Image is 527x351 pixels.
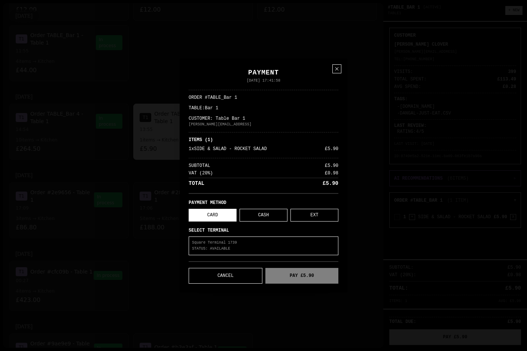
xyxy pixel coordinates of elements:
button: CANCEL [189,268,262,284]
span: TOTAL [189,180,204,187]
p: [PERSON_NAME][EMAIL_ADDRESS] [189,122,338,128]
button: EXT [290,209,338,222]
span: 1 x SIDE & SALAD - ROCKET SALAD [189,146,270,152]
span: SUBTOTAL [189,163,210,169]
p: ORDER # TABLE_Bar 1 [189,95,338,101]
span: VAT (20%) [189,170,213,176]
p: STATUS: AVAILABLE [192,246,335,252]
p: CUSTOMER: Table Bar 1 [189,116,338,122]
p: PAYMENT METHOD [189,200,338,206]
span: £5.90 [323,180,338,187]
span: £5.90 [325,146,338,152]
p: SELECT TERMINAL [189,228,338,234]
p: TABLE: Bar 1 [189,105,338,111]
button: CASH [240,209,287,222]
button: CARD [189,209,237,222]
p: PAYMENT [189,67,338,78]
p: ITEMS ( 1 ) [189,137,338,143]
p: [DATE] 17:41:58 [189,78,338,84]
span: £0.98 [325,170,338,176]
p: Square Terminal 1739 [192,240,335,246]
button: Square Terminal 1739STATUS: AVAILABLE [189,236,338,255]
span: £5.90 [325,163,338,169]
button: PAY £5.90 [265,268,338,284]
